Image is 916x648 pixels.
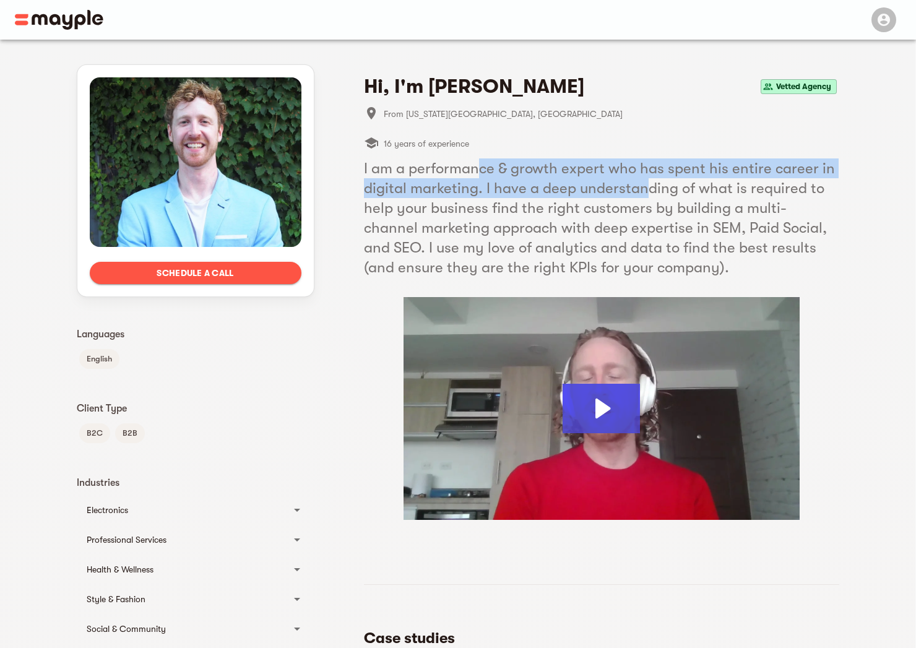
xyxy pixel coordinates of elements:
[364,158,839,277] h5: I am a performance & growth expert who has spent his entire career in digital marketing. I have a...
[100,266,292,280] span: Schedule a call
[771,79,836,94] span: Vetted Agency
[364,628,829,648] h5: Case studies
[87,621,282,636] div: Social & Community
[79,426,110,441] span: B2C
[77,584,314,614] div: Style & Fashion
[15,10,103,30] img: Main logo
[364,74,584,99] h4: Hi, I'm [PERSON_NAME]
[115,426,145,441] span: B2B
[87,532,282,547] div: Professional Services
[77,475,314,490] p: Industries
[77,614,314,644] div: Social & Community
[87,592,282,607] div: Style & Fashion
[404,297,800,520] img: Video Thumbnail
[864,14,901,24] span: Menu
[384,106,839,121] span: From [US_STATE][GEOGRAPHIC_DATA], [GEOGRAPHIC_DATA]
[77,327,314,342] p: Languages
[77,495,314,525] div: Electronics
[77,401,314,416] p: Client Type
[87,562,282,577] div: Health & Wellness
[77,555,314,584] div: Health & Wellness
[563,384,640,433] button: Play Video: Elijah K. Zonder Marketing
[87,503,282,517] div: Electronics
[384,136,469,151] span: 16 years of experience
[90,262,301,284] button: Schedule a call
[79,352,119,366] span: English
[77,525,314,555] div: Professional Services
